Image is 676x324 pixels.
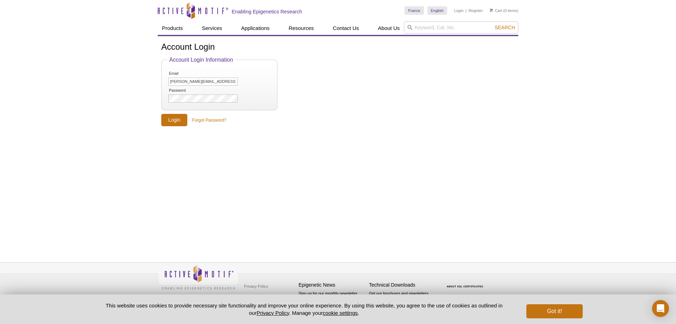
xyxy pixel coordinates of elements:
[447,285,483,288] a: ABOUT SSL CERTIFICATES
[257,310,289,316] a: Privacy Policy
[93,302,515,317] p: This website uses cookies to provide necessary site functionality and improve your online experie...
[526,304,583,318] button: Got it!
[369,291,436,308] p: Get our brochures and newsletters, or request them by mail.
[161,114,187,126] input: Login
[158,22,187,35] a: Products
[490,8,493,12] img: Your Cart
[168,57,235,63] legend: Account Login Information
[439,275,492,291] table: Click to Verify - This site chose Symantec SSL for secure e-commerce and confidential communicati...
[198,22,226,35] a: Services
[652,300,669,317] div: Open Intercom Messenger
[168,71,204,76] label: Email
[161,42,515,53] h1: Account Login
[158,263,239,291] img: Active Motif,
[242,292,279,302] a: Terms & Conditions
[404,22,518,33] input: Keyword, Cat. No.
[168,88,204,93] label: Password
[454,8,464,13] a: Login
[495,25,515,30] span: Search
[493,24,517,31] button: Search
[490,8,502,13] a: Cart
[468,8,483,13] a: Register
[490,6,518,15] li: (0 items)
[465,6,467,15] li: |
[237,22,274,35] a: Applications
[242,281,270,292] a: Privacy Policy
[427,6,447,15] a: English
[232,8,302,15] h2: Enabling Epigenetics Research
[405,6,424,15] a: France
[328,22,363,35] a: Contact Us
[192,117,226,123] a: Forgot Password?
[299,282,365,288] h4: Epigenetic News
[374,22,404,35] a: About Us
[369,282,436,288] h4: Technical Downloads
[284,22,318,35] a: Resources
[323,310,358,316] button: cookie settings
[299,291,365,314] p: Sign up for our monthly newsletter highlighting recent publications in the field of epigenetics.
